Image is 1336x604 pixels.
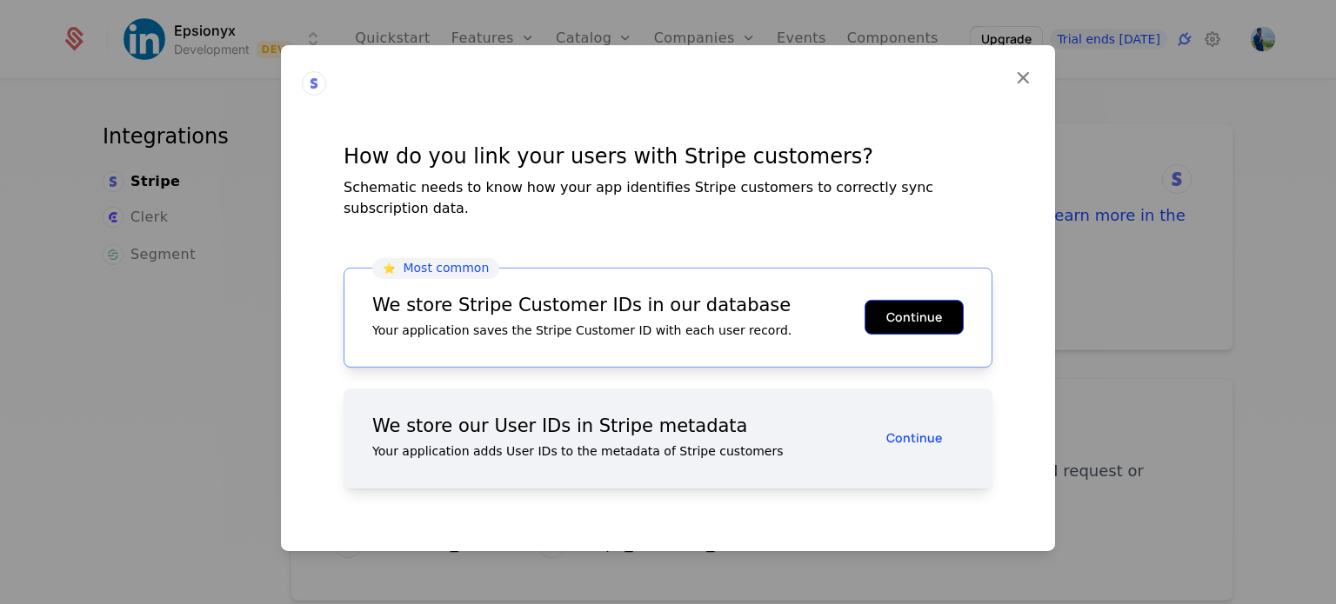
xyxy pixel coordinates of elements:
[372,416,865,435] div: We store our User IDs in Stripe metadata
[383,262,396,274] span: ⭐️
[403,260,489,274] span: Most common
[865,421,964,455] button: Continue
[372,321,865,338] div: Your application saves the Stripe Customer ID with each user record.
[865,300,964,335] button: Continue
[344,142,992,169] div: How do you link your users with Stripe customers?
[372,441,865,459] div: Your application adds User IDs to the metadata of Stripe customers
[344,176,992,218] div: Schematic needs to know how your app identifies Stripe customers to correctly sync subscription d...
[372,295,865,314] div: We store Stripe Customer IDs in our database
